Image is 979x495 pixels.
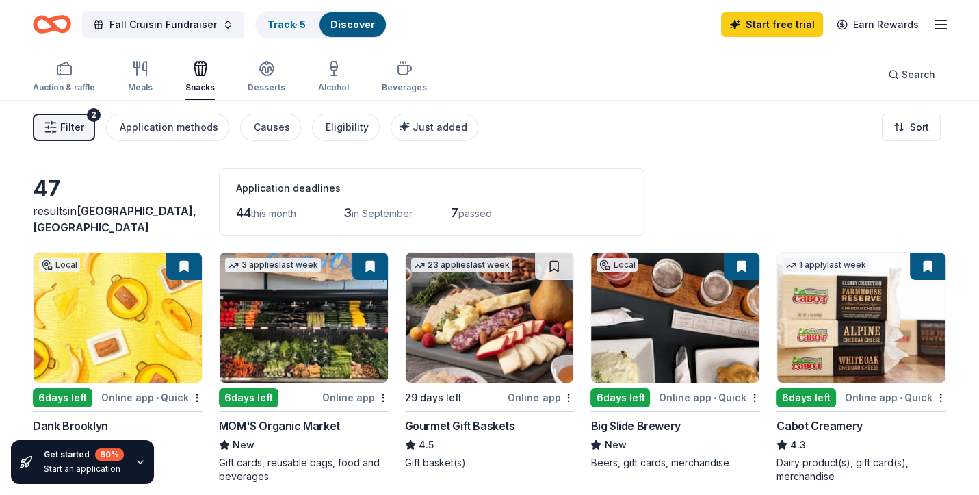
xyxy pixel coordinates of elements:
[508,389,574,406] div: Online app
[128,55,153,100] button: Meals
[391,114,478,141] button: Just added
[828,12,927,37] a: Earn Rewards
[106,114,229,141] button: Application methods
[845,389,946,406] div: Online app Quick
[267,18,306,30] a: Track· 5
[240,114,301,141] button: Causes
[220,253,388,383] img: Image for MOM'S Organic Market
[236,180,627,196] div: Application deadlines
[95,448,124,461] div: 60 %
[777,253,945,383] img: Image for Cabot Creamery
[33,8,71,40] a: Home
[109,16,217,33] span: Fall Cruisin Fundraiser
[382,82,427,93] div: Beverages
[405,456,575,470] div: Gift basket(s)
[776,252,946,483] a: Image for Cabot Creamery1 applylast week6days leftOnline app•QuickCabot Creamery4.3Dairy product(...
[411,258,512,272] div: 23 applies last week
[877,61,946,88] button: Search
[33,114,95,141] button: Filter2
[458,207,492,219] span: passed
[604,437,626,453] span: New
[902,66,935,83] span: Search
[33,204,196,234] span: [GEOGRAPHIC_DATA], [GEOGRAPHIC_DATA]
[101,389,203,406] div: Online app Quick
[33,82,95,93] div: Auction & raffle
[776,456,946,483] div: Dairy product(s), gift card(s), merchandise
[233,437,254,453] span: New
[783,258,869,272] div: 1 apply last week
[219,418,340,434] div: MOM'S Organic Market
[312,114,380,141] button: Eligibility
[590,252,760,470] a: Image for Big Slide BreweryLocal6days leftOnline app•QuickBig Slide BreweryNewBeers, gift cards, ...
[882,114,941,141] button: Sort
[776,388,836,407] div: 6 days left
[419,437,434,453] span: 4.5
[219,456,389,483] div: Gift cards, reusable bags, food and beverages
[87,108,101,122] div: 2
[185,82,215,93] div: Snacks
[33,175,203,203] div: 47
[39,258,80,272] div: Local
[322,389,389,406] div: Online app
[254,119,290,136] div: Causes
[352,207,413,219] span: in September
[225,258,321,272] div: 3 applies last week
[590,418,680,434] div: Big Slide Brewery
[382,55,427,100] button: Beverages
[236,205,251,220] span: 44
[451,205,458,220] span: 7
[405,418,515,434] div: Gourmet Gift Baskets
[128,82,153,93] div: Meals
[900,392,902,403] span: •
[326,119,369,136] div: Eligibility
[33,418,108,434] div: Dank Brooklyn
[343,205,352,220] span: 3
[33,204,196,234] span: in
[776,418,862,434] div: Cabot Creamery
[33,203,203,236] div: results
[413,121,467,133] span: Just added
[659,389,760,406] div: Online app Quick
[219,252,389,483] a: Image for MOM'S Organic Market3 applieslast week6days leftOnline appMOM'S Organic MarketNewGift c...
[156,392,159,403] span: •
[248,82,285,93] div: Desserts
[33,388,92,407] div: 6 days left
[406,253,574,383] img: Image for Gourmet Gift Baskets
[910,119,929,136] span: Sort
[219,388,278,407] div: 6 days left
[590,456,760,470] div: Beers, gift cards, merchandise
[590,388,650,407] div: 6 days left
[318,82,349,93] div: Alcohol
[248,55,285,100] button: Desserts
[405,252,575,470] a: Image for Gourmet Gift Baskets23 applieslast week29 days leftOnline appGourmet Gift Baskets4.5Gif...
[60,119,84,136] span: Filter
[591,253,759,383] img: Image for Big Slide Brewery
[82,11,244,38] button: Fall Cruisin Fundraiser
[33,55,95,100] button: Auction & raffle
[251,207,296,219] span: this month
[120,119,218,136] div: Application methods
[405,390,462,406] div: 29 days left
[34,253,202,383] img: Image for Dank Brooklyn
[185,55,215,100] button: Snacks
[255,11,387,38] button: Track· 5Discover
[44,464,124,474] div: Start an application
[318,55,349,100] button: Alcohol
[721,12,823,37] a: Start free trial
[33,252,203,470] a: Image for Dank BrooklynLocal6days leftOnline app•QuickDank BrooklynNewBanana bread
[597,258,638,272] div: Local
[330,18,375,30] a: Discover
[44,448,124,461] div: Get started
[790,437,806,453] span: 4.3
[714,392,716,403] span: •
